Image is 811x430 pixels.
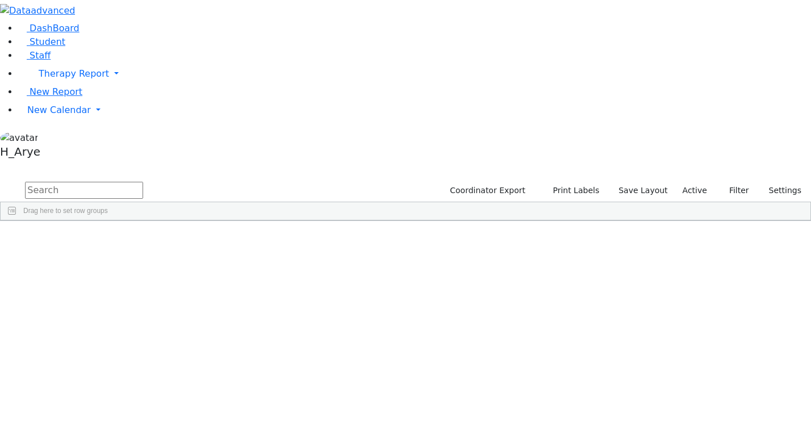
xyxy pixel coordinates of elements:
[442,182,530,199] button: Coordinator Export
[30,86,82,97] span: New Report
[18,99,811,122] a: New Calendar
[30,36,65,47] span: Student
[23,207,108,215] span: Drag here to set row groups
[18,62,811,85] a: Therapy Report
[27,105,91,115] span: New Calendar
[18,86,82,97] a: New Report
[18,23,80,34] a: DashBoard
[678,182,712,199] label: Active
[18,50,51,61] a: Staff
[613,182,672,199] button: Save Layout
[25,182,143,199] input: Search
[754,182,806,199] button: Settings
[18,36,65,47] a: Student
[714,182,754,199] button: Filter
[30,50,51,61] span: Staff
[540,182,604,199] button: Print Labels
[30,23,80,34] span: DashBoard
[39,68,109,79] span: Therapy Report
